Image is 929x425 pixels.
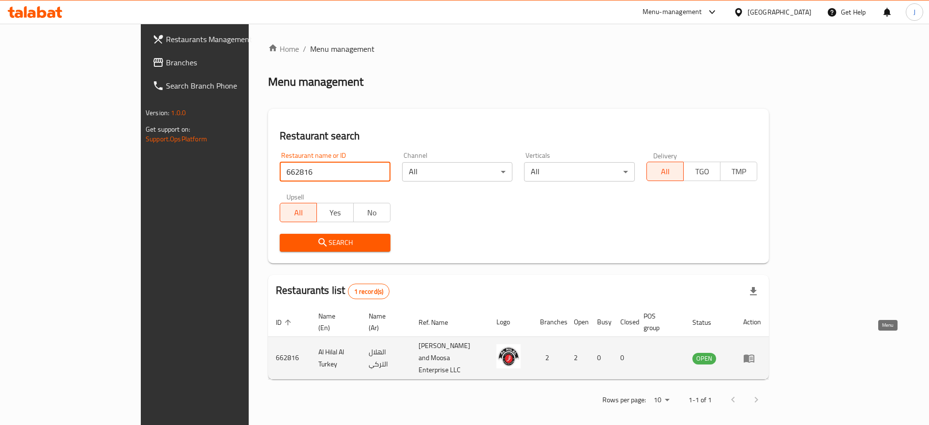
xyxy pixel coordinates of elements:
th: Logo [489,307,532,337]
span: 1 record(s) [348,287,390,296]
input: Search for restaurant name or ID.. [280,162,390,182]
th: Branches [532,307,566,337]
label: Upsell [286,193,304,200]
span: Name (En) [318,310,349,334]
img: Al Hilal Al Turkey [496,344,521,368]
div: Menu-management [643,6,702,18]
table: enhanced table [268,307,769,379]
a: Restaurants Management [145,28,296,51]
a: Branches [145,51,296,74]
nav: breadcrumb [268,43,769,55]
span: J [914,7,915,17]
div: Rows per page: [650,393,673,408]
td: 0 [589,337,613,379]
span: Branches [166,57,288,68]
div: [GEOGRAPHIC_DATA] [748,7,811,17]
div: Total records count [348,284,390,299]
th: Closed [613,307,636,337]
span: Get support on: [146,123,190,136]
th: Busy [589,307,613,337]
span: Yes [321,206,350,220]
li: / [303,43,306,55]
button: No [353,203,390,222]
span: All [284,206,313,220]
td: 2 [532,337,566,379]
label: Delivery [653,152,677,159]
button: All [646,162,684,181]
span: TGO [688,165,717,179]
span: ID [276,317,294,328]
span: 1.0.0 [171,106,186,119]
th: Open [566,307,589,337]
button: Search [280,234,390,252]
td: Al Hilal Al Turkey [311,337,361,379]
p: Rows per page: [602,394,646,406]
p: 1-1 of 1 [689,394,712,406]
button: TGO [683,162,720,181]
span: Ref. Name [419,317,461,328]
td: الهلال التركي [361,337,411,379]
div: Export file [742,280,765,303]
h2: Restaurants list [276,283,390,299]
td: [PERSON_NAME] and Moosa Enterprise LLC [411,337,489,379]
div: All [402,162,513,182]
button: All [280,203,317,222]
th: Action [735,307,769,337]
span: No [358,206,387,220]
span: TMP [724,165,753,179]
span: Search [287,237,383,249]
span: Name (Ar) [369,310,399,334]
span: Search Branch Phone [166,80,288,91]
h2: Restaurant search [280,129,757,143]
span: Version: [146,106,169,119]
span: OPEN [692,353,716,364]
a: Search Branch Phone [145,74,296,97]
h2: Menu management [268,74,363,90]
td: 2 [566,337,589,379]
td: 0 [613,337,636,379]
span: POS group [644,310,673,334]
div: All [524,162,635,182]
span: All [651,165,680,179]
button: TMP [720,162,757,181]
span: Restaurants Management [166,33,288,45]
span: Menu management [310,43,375,55]
span: Status [692,317,724,328]
a: Support.OpsPlatform [146,133,207,145]
button: Yes [316,203,354,222]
